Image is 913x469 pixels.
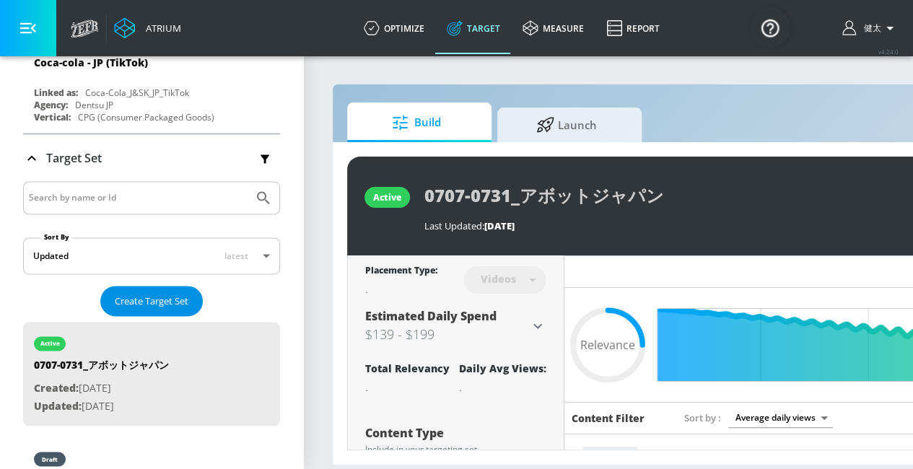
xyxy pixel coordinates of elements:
span: login as: kenta.kurishima@mbk-digital.co.jp [858,22,881,35]
div: Content Type [365,427,546,439]
p: [DATE] [34,398,169,416]
span: Updated: [34,399,82,413]
span: Created: [34,381,79,395]
span: Estimated Daily Spend [365,308,497,324]
div: Updated [33,250,69,262]
div: active0707-0731_アボットジャパンCreated:[DATE]Updated:[DATE] [23,322,280,426]
div: Coca-Cola_J&SK_JP_TikTok [85,87,189,99]
span: Sort by [684,411,721,424]
span: Build [362,105,471,140]
div: Target Set [23,134,280,182]
a: Atrium [114,17,181,39]
div: draft [42,455,58,463]
div: Dentsu JP [75,99,113,111]
div: Atrium [140,22,181,35]
span: [DATE] [484,219,515,232]
div: Linked as: [34,87,78,99]
div: Placement Type: [365,264,437,279]
div: 0707-0731_アボットジャパン [34,358,169,380]
div: Include in your targeting set [365,445,546,454]
p: Target Set [46,150,102,166]
button: Open Resource Center [750,7,790,48]
div: Average daily views [728,408,833,427]
div: Agency: [34,99,68,111]
span: Create Target Set [115,293,188,310]
div: Vertical: [34,111,71,123]
div: Coca-cola - JP (TikTok)Linked as:Coca-Cola_J&SK_JP_TikTokAgency:Dentsu JPVertical:CPG (Consumer P... [23,45,280,127]
span: v 4.24.0 [878,48,899,56]
div: Daily Avg Views: [459,361,546,375]
h6: Content Filter [572,411,645,425]
a: Target [435,2,511,54]
a: measure [511,2,595,54]
div: active [373,191,401,203]
button: Create Target Set [100,286,203,317]
div: CPG (Consumer Packaged Goods) [78,111,214,123]
span: Launch [512,108,621,142]
input: Search by name or Id [29,188,248,207]
span: Relevance [580,339,635,351]
div: Estimated Daily Spend$139 - $199 [365,308,546,344]
p: [DATE] [34,380,169,398]
a: optimize [352,2,435,54]
span: latest [224,250,248,262]
div: active [40,340,60,347]
div: Coca-cola - JP (TikTok) [34,56,148,69]
div: Total Relevancy [365,361,450,375]
a: Report [595,2,670,54]
h3: $139 - $199 [365,324,529,344]
div: Videos [473,273,523,285]
button: 健太 [842,19,899,37]
label: Sort By [41,232,72,242]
